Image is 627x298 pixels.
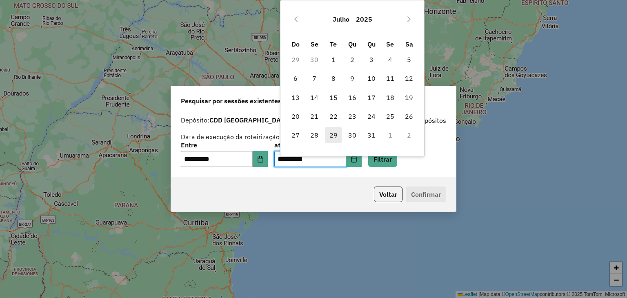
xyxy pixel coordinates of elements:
button: Choose Date [253,151,268,167]
span: 16 [344,89,360,106]
span: 9 [344,70,360,87]
td: 31 [362,126,380,145]
span: Do [291,40,300,48]
span: 7 [306,70,322,87]
span: 25 [382,108,398,125]
td: 9 [343,69,362,88]
button: Voltar [374,187,402,202]
span: 22 [325,108,342,125]
span: 5 [401,51,417,68]
td: 15 [324,88,343,107]
span: 17 [363,89,380,106]
td: 19 [400,88,418,107]
span: 1 [325,51,342,68]
label: até [274,140,361,150]
td: 3 [362,50,380,69]
label: Depósito: [181,115,290,125]
button: Filtrar [368,151,397,167]
td: 1 [381,126,400,145]
span: Sa [405,40,413,48]
td: 17 [362,88,380,107]
span: Qu [348,40,356,48]
td: 21 [305,107,324,126]
button: Previous Month [289,13,302,26]
span: 4 [382,51,398,68]
span: 3 [363,51,380,68]
td: 6 [286,69,305,88]
span: 8 [325,70,342,87]
td: 30 [305,50,324,69]
td: 1 [324,50,343,69]
label: Data de execução da roteirização: [181,132,282,142]
span: 19 [401,89,417,106]
td: 28 [305,126,324,145]
span: 14 [306,89,322,106]
span: 18 [382,89,398,106]
strong: CDD [GEOGRAPHIC_DATA] [209,116,290,124]
span: 31 [363,127,380,143]
label: Entre [181,140,268,150]
td: 7 [305,69,324,88]
td: 11 [381,69,400,88]
button: Choose Month [329,9,353,29]
span: 15 [325,89,342,106]
span: 29 [325,127,342,143]
button: Choose Date [346,151,362,167]
span: 30 [344,127,360,143]
td: 2 [400,126,418,145]
td: 29 [286,50,305,69]
td: 29 [324,126,343,145]
td: 16 [343,88,362,107]
td: 13 [286,88,305,107]
span: 2 [344,51,360,68]
button: Choose Year [353,9,376,29]
span: 27 [287,127,304,143]
span: 21 [306,108,322,125]
span: 11 [382,70,398,87]
button: Next Month [402,13,416,26]
td: 5 [400,50,418,69]
td: 18 [381,88,400,107]
td: 24 [362,107,380,126]
span: Qu [367,40,376,48]
span: 13 [287,89,304,106]
span: 12 [401,70,417,87]
td: 26 [400,107,418,126]
td: 12 [400,69,418,88]
span: Se [386,40,394,48]
td: 4 [381,50,400,69]
span: 24 [363,108,380,125]
td: 2 [343,50,362,69]
td: 10 [362,69,380,88]
td: 14 [305,88,324,107]
td: 8 [324,69,343,88]
td: 30 [343,126,362,145]
span: 26 [401,108,417,125]
span: 6 [287,70,304,87]
span: 20 [287,108,304,125]
span: 23 [344,108,360,125]
td: 22 [324,107,343,126]
td: 27 [286,126,305,145]
span: Pesquisar por sessões existentes [181,96,281,106]
td: 23 [343,107,362,126]
span: Te [330,40,337,48]
span: 28 [306,127,322,143]
span: Se [311,40,318,48]
span: 10 [363,70,380,87]
td: 20 [286,107,305,126]
td: 25 [381,107,400,126]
